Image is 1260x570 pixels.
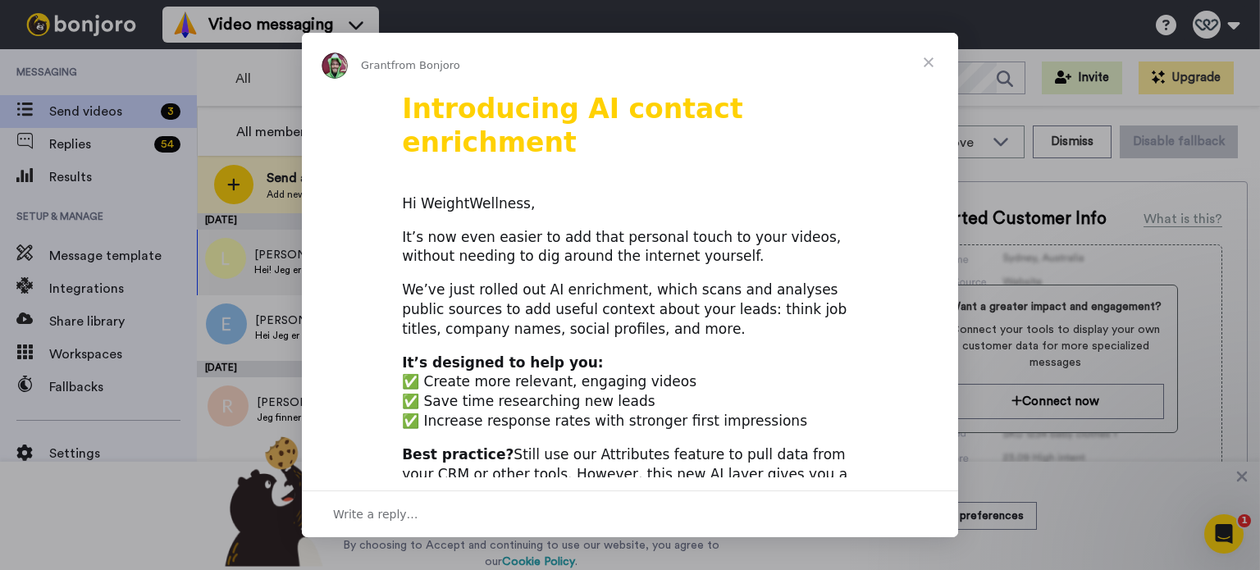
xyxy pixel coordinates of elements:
div: ✅ Create more relevant, engaging videos ✅ Save time researching new leads ✅ Increase response rat... [402,353,858,431]
div: It’s now even easier to add that personal touch to your videos, without needing to dig around the... [402,228,858,267]
b: It’s designed to help you: [402,354,603,371]
div: Hi WeightWellness, [402,194,858,214]
div: Still use our Attributes feature to pull data from your CRM or other tools. However, this new AI ... [402,445,858,504]
img: Profile image for Grant [322,52,348,79]
span: Grant [361,59,391,71]
b: Introducing AI contact enrichment [402,93,743,158]
span: Write a reply… [333,504,418,525]
div: We’ve just rolled out AI enrichment, which scans and analyses public sources to add useful contex... [402,280,858,339]
div: Open conversation and reply [302,490,958,537]
span: from Bonjoro [391,59,460,71]
b: Best practice? [402,446,514,463]
span: Close [899,33,958,92]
